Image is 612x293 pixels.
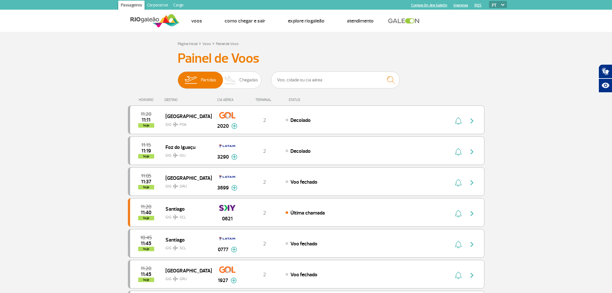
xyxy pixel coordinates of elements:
img: mais-info-painel-voo.svg [231,278,237,283]
span: hoje [138,216,154,220]
span: 2 [263,241,266,247]
span: GIG [165,149,207,159]
span: IGU [180,153,186,159]
span: SCL [180,215,186,220]
img: destiny_airplane.svg [173,276,178,281]
span: 3699 [217,184,229,192]
a: > [212,40,215,47]
img: slider-embarque [181,72,201,88]
div: DESTINO [164,98,211,102]
span: GIG [165,211,207,220]
button: Abrir tradutor de língua de sinais. [599,64,612,78]
span: GIG [165,273,207,282]
a: Voos [191,18,202,24]
span: SCL [180,245,186,251]
span: POA [180,122,187,128]
span: 2025-08-28 11:05:00 [141,174,151,178]
span: 2025-08-28 11:45:00 [141,272,151,277]
span: Chegadas [239,72,258,88]
a: Corporativo [145,1,171,11]
input: Voo, cidade ou cia aérea [271,71,400,88]
img: destiny_airplane.svg [173,122,178,127]
span: [GEOGRAPHIC_DATA] [165,266,207,275]
span: 2025-08-28 11:40:00 [141,210,151,215]
img: destiny_airplane.svg [173,245,178,251]
span: 2025-08-28 10:45:00 [140,235,152,240]
span: hoje [138,123,154,128]
a: RQS [475,3,482,7]
div: CIA AÉREA [211,98,244,102]
img: sino-painel-voo.svg [455,117,462,125]
img: seta-direita-painel-voo.svg [468,241,476,248]
h3: Painel de Voos [178,50,435,67]
span: 2 [263,179,266,185]
span: 2025-08-28 11:20:00 [141,205,151,209]
span: 2025-08-28 11:20:00 [141,112,151,116]
img: sino-painel-voo.svg [455,210,462,217]
span: 2025-08-28 11:20:00 [141,266,151,271]
div: TERMINAL [244,98,285,102]
span: 2 [263,210,266,216]
span: Decolado [290,148,311,154]
img: sino-painel-voo.svg [455,271,462,279]
span: 2025-08-28 11:11:00 [142,118,150,122]
span: Voo fechado [290,179,317,185]
span: 1927 [218,277,228,284]
img: sino-painel-voo.svg [455,179,462,187]
span: 0621 [222,215,233,223]
span: [GEOGRAPHIC_DATA] [165,112,207,120]
span: Voo fechado [290,241,317,247]
span: hoje [138,278,154,282]
a: Como chegar e sair [225,18,265,24]
a: Imprensa [454,3,468,7]
span: 2025-08-28 11:19:00 [141,149,151,153]
span: [GEOGRAPHIC_DATA] [165,174,207,182]
img: destiny_airplane.svg [173,153,178,158]
span: hoje [138,154,154,159]
span: 2025-08-28 11:37:06 [141,179,151,184]
span: hoje [138,185,154,189]
span: 3290 [217,153,229,161]
span: 2 [263,117,266,124]
a: Atendimento [347,18,374,24]
span: Foz do Iguaçu [165,143,207,151]
span: hoje [138,247,154,251]
span: Santiago [165,205,207,213]
span: GIG [165,118,207,128]
div: Plugin de acessibilidade da Hand Talk. [599,64,612,93]
a: Explore RIOgaleão [288,18,324,24]
div: HORÁRIO [130,98,165,102]
span: Partidas [201,72,216,88]
span: 2 [263,148,266,154]
img: seta-direita-painel-voo.svg [468,148,476,156]
a: Painel de Voos [216,41,239,46]
img: mais-info-painel-voo.svg [231,247,237,252]
a: Voos [202,41,211,46]
span: GRU [180,184,187,189]
span: Santiago [165,235,207,244]
img: seta-direita-painel-voo.svg [468,271,476,279]
img: destiny_airplane.svg [173,215,178,220]
img: slider-desembarque [221,72,240,88]
img: destiny_airplane.svg [173,184,178,189]
img: mais-info-painel-voo.svg [231,185,237,191]
img: sino-painel-voo.svg [455,148,462,156]
span: 0777 [218,246,228,253]
span: 2025-08-28 11:45:00 [141,241,151,246]
img: seta-direita-painel-voo.svg [468,210,476,217]
a: > [199,40,201,47]
img: mais-info-painel-voo.svg [231,123,237,129]
button: Abrir recursos assistivos. [599,78,612,93]
span: 2025-08-28 11:15:00 [141,143,151,147]
span: Última chamada [290,210,325,216]
span: GIG [165,242,207,251]
span: Voo fechado [290,271,317,278]
div: STATUS [285,98,338,102]
a: Cargo [171,1,186,11]
img: seta-direita-painel-voo.svg [468,179,476,187]
span: Decolado [290,117,311,124]
img: sino-painel-voo.svg [455,241,462,248]
span: GRU [180,276,187,282]
a: Compra On-line GaleOn [411,3,447,7]
img: mais-info-painel-voo.svg [231,154,237,160]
